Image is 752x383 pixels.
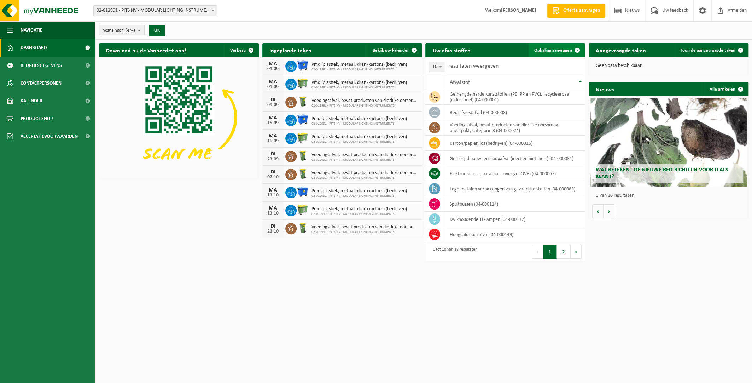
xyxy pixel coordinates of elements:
button: 1 [543,245,557,259]
span: Pmd (plastiek, metaal, drankkartons) (bedrijven) [311,134,407,140]
span: Pmd (plastiek, metaal, drankkartons) (bedrijven) [311,62,407,68]
span: Offerte aanvragen [561,7,602,14]
div: 07-10 [266,175,280,180]
div: DI [266,223,280,229]
img: WB-0660-HPE-GN-50 [297,204,309,216]
div: 1 tot 10 van 18 resultaten [429,244,477,259]
td: gemengd bouw- en sloopafval (inert en niet inert) (04-000031) [444,151,585,166]
span: Pmd (plastiek, metaal, drankkartons) (bedrijven) [311,116,407,122]
a: Offerte aanvragen [547,4,605,18]
td: karton/papier, los (bedrijven) (04-000026) [444,136,585,151]
div: MA [266,205,280,211]
img: WB-0660-HPE-GN-50 [297,132,309,144]
button: OK [149,25,165,36]
div: MA [266,133,280,139]
p: Geen data beschikbaar. [596,63,741,68]
img: WB-0140-HPE-GN-50 [297,168,309,180]
div: 01-09 [266,67,280,72]
img: Download de VHEPlus App [99,57,259,177]
a: Toon de aangevraagde taken [675,43,748,57]
div: 15-09 [266,121,280,126]
img: WB-0140-HPE-GN-50 [297,150,309,162]
h2: Uw afvalstoffen [425,43,477,57]
span: 02-012991 - PITS NV - MODULAR LIGHTING INSTRUMENTS [311,194,407,198]
button: Verberg [225,43,258,57]
img: WB-1100-HPE-BE-01 [297,114,309,126]
div: MA [266,115,280,121]
button: 2 [557,245,571,259]
img: WB-1100-HPE-BE-01 [297,59,309,72]
span: 02-012991 - PITS NV - MODULAR LIGHTING INSTRUMENTS - RUMBEKE [94,6,217,16]
span: 02-012991 - PITS NV - MODULAR LIGHTING INSTRUMENTS [311,86,407,90]
span: 02-012991 - PITS NV - MODULAR LIGHTING INSTRUMENTS [311,122,407,126]
td: voedingsafval, bevat producten van dierlijke oorsprong, onverpakt, categorie 3 (04-000024) [444,120,585,136]
span: 10 [429,62,444,72]
span: Navigatie [21,21,42,39]
a: Ophaling aanvragen [529,43,584,57]
div: 13-10 [266,211,280,216]
button: Vestigingen(4/4) [99,25,145,35]
div: MA [266,61,280,67]
div: 09-09 [266,103,280,108]
span: Dashboard [21,39,47,57]
span: Contactpersonen [21,74,62,92]
div: MA [266,187,280,193]
span: Voedingsafval, bevat producten van dierlijke oorsprong, onverpakt, categorie 3 [311,170,419,176]
span: Bekijk uw kalender [373,48,409,53]
p: 1 van 10 resultaten [596,193,745,198]
span: 02-012991 - PITS NV - MODULAR LIGHTING INSTRUMENTS [311,158,419,162]
button: Volgende [604,204,614,218]
a: Alle artikelen [704,82,748,96]
td: bedrijfsrestafval (04-000008) [444,105,585,120]
img: WB-1100-HPE-BE-01 [297,186,309,198]
span: 02-012991 - PITS NV - MODULAR LIGHTING INSTRUMENTS [311,230,419,234]
div: 15-09 [266,139,280,144]
div: 23-09 [266,157,280,162]
span: 02-012991 - PITS NV - MODULAR LIGHTING INSTRUMENTS [311,212,407,216]
h2: Download nu de Vanheede+ app! [99,43,193,57]
h2: Aangevraagde taken [589,43,653,57]
span: Pmd (plastiek, metaal, drankkartons) (bedrijven) [311,188,407,194]
button: Vorige [592,204,604,218]
div: 13-10 [266,193,280,198]
span: Afvalstof [449,80,470,85]
img: WB-0140-HPE-GN-50 [297,222,309,234]
button: Previous [532,245,543,259]
count: (4/4) [126,28,135,33]
span: 02-012991 - PITS NV - MODULAR LIGHTING INSTRUMENTS [311,104,419,108]
div: MA [266,79,280,85]
span: 02-012991 - PITS NV - MODULAR LIGHTING INSTRUMENTS [311,176,419,180]
td: spuitbussen (04-000114) [444,196,585,212]
span: Voedingsafval, bevat producten van dierlijke oorsprong, onverpakt, categorie 3 [311,224,419,230]
span: 02-012991 - PITS NV - MODULAR LIGHTING INSTRUMENTS [311,68,407,72]
span: 02-012991 - PITS NV - MODULAR LIGHTING INSTRUMENTS [311,140,407,144]
span: Voedingsafval, bevat producten van dierlijke oorsprong, onverpakt, categorie 3 [311,98,419,104]
span: Acceptatievoorwaarden [21,127,78,145]
span: Ophaling aanvragen [534,48,572,53]
span: 02-012991 - PITS NV - MODULAR LIGHTING INSTRUMENTS - RUMBEKE [93,5,217,16]
span: Toon de aangevraagde taken [681,48,735,53]
a: Bekijk uw kalender [367,43,421,57]
td: lege metalen verpakkingen van gevaarlijke stoffen (04-000083) [444,181,585,196]
span: Bedrijfsgegevens [21,57,62,74]
span: Product Shop [21,110,53,127]
img: WB-0660-HPE-GN-50 [297,78,309,90]
span: Vestigingen [103,25,135,36]
strong: [PERSON_NAME] [501,8,536,13]
span: Voedingsafval, bevat producten van dierlijke oorsprong, onverpakt, categorie 3 [311,152,419,158]
td: kwikhoudende TL-lampen (04-000117) [444,212,585,227]
div: 01-09 [266,85,280,90]
span: Pmd (plastiek, metaal, drankkartons) (bedrijven) [311,206,407,212]
td: hoogcalorisch afval (04-000149) [444,227,585,242]
span: Kalender [21,92,42,110]
img: WB-0140-HPE-GN-50 [297,96,309,108]
div: DI [266,97,280,103]
span: Wat betekent de nieuwe RED-richtlijn voor u als klant? [596,167,728,179]
a: Wat betekent de nieuwe RED-richtlijn voor u als klant? [590,98,747,187]
span: Pmd (plastiek, metaal, drankkartons) (bedrijven) [311,80,407,86]
div: 21-10 [266,229,280,234]
td: gemengde harde kunststoffen (PE, PP en PVC), recycleerbaar (industrieel) (04-000001) [444,89,585,105]
td: elektronische apparatuur - overige (OVE) (04-000067) [444,166,585,181]
h2: Nieuws [589,82,620,96]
